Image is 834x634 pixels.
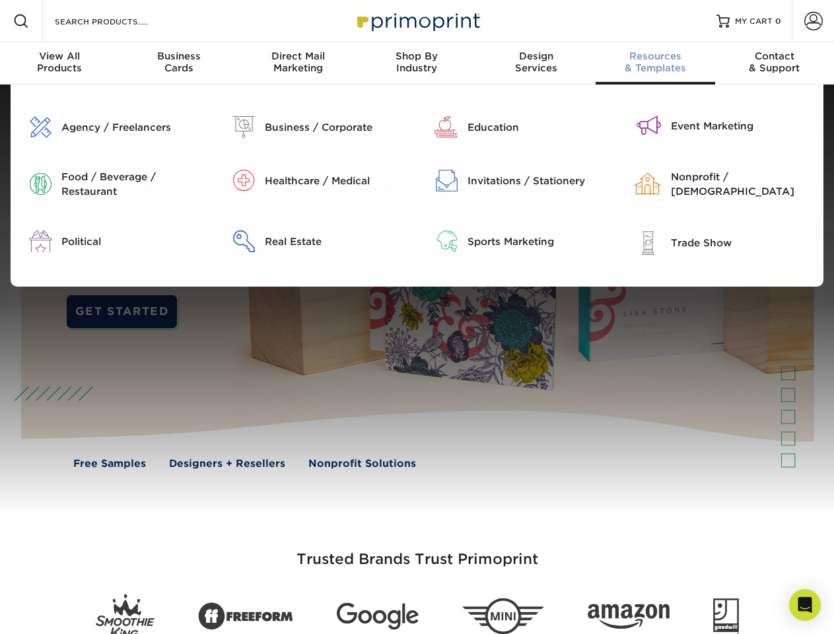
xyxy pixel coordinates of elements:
a: Resources& Templates [596,42,714,85]
a: DesignServices [477,42,596,85]
div: Cards [119,50,238,74]
div: Marketing [238,50,357,74]
p: Need artwork but not sure where to start? We're here to help! [63,199,265,229]
a: Direct MailMarketing [238,42,357,85]
a: BusinessCards [119,42,238,85]
a: Design Services Need artwork but not sure where to start? We're here to help! [47,116,281,246]
span: Shop By [357,50,476,62]
span: Business [119,50,238,62]
a: Contact& Support [715,42,834,85]
a: Shop ByIndustry [357,42,476,85]
div: Open Intercom Messenger [789,589,821,621]
img: Google [337,603,419,630]
div: & Support [715,50,834,74]
span: Design Services [63,178,265,194]
span: Need More Information? [570,178,772,194]
span: Design [477,50,596,62]
img: Amazon [588,604,670,629]
a: Need More Information? We're here to answer any questions you have about the design process. [554,116,788,246]
div: Services [477,50,596,74]
img: Primoprint [351,7,483,35]
div: Industry [357,50,476,74]
h3: Trusted Brands Trust Primoprint [31,519,804,584]
p: Answers to commonly asked questions about ordering design services. [316,199,518,229]
span: MY CART [735,16,773,27]
span: Design Services FAQ [316,178,518,194]
span: Direct Mail [238,50,357,62]
a: Learn more about Design Services [269,288,561,332]
input: SEARCH PRODUCTS..... [53,13,182,29]
span: Contact [715,50,834,62]
img: Goodwill [713,598,739,634]
span: 0 [775,17,781,26]
span: Resources [596,50,714,62]
a: Design Services FAQ Answers to commonly asked questions about ordering design services. [300,116,534,246]
p: We're here to answer any questions you have about the design process. [570,199,772,229]
div: & Templates [596,50,714,74]
span: Learn more about Design Services [340,304,516,316]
